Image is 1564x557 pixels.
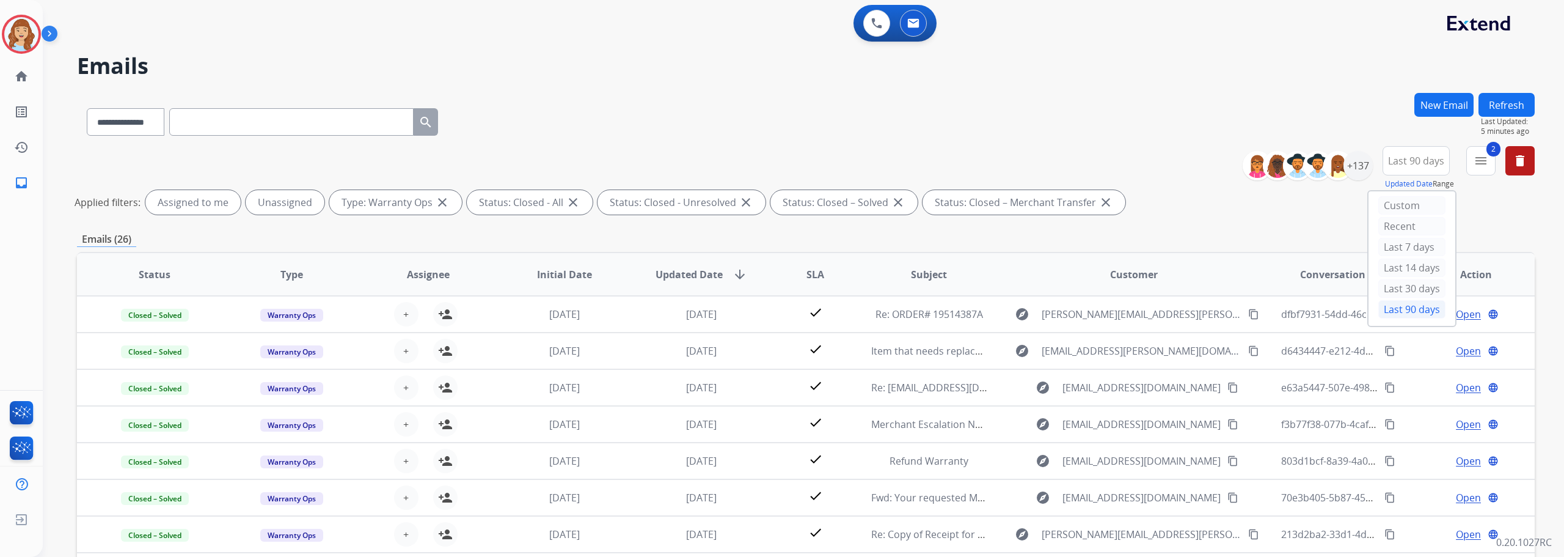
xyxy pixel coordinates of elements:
[1042,307,1241,322] span: [PERSON_NAME][EMAIL_ADDRESS][PERSON_NAME][DOMAIN_NAME]
[1385,179,1454,189] span: Range
[871,418,1113,431] span: Merchant Escalation Notification for Request 659671
[597,190,766,215] div: Status: Closed - Unresolved
[394,375,418,400] button: +
[1015,344,1029,358] mat-icon: explore
[1398,253,1535,296] th: Action
[1478,93,1535,117] button: Refresh
[923,190,1125,215] div: Status: Closed – Merchant Transfer
[1015,307,1029,322] mat-icon: explore
[1281,344,1469,358] span: d6434447-e212-4d89-a0c5-d3992f06100d
[438,417,453,432] mat-icon: person_add
[246,190,324,215] div: Unassigned
[686,454,717,468] span: [DATE]
[1486,142,1500,157] span: 2
[435,195,450,210] mat-icon: close
[1227,382,1238,393] mat-icon: content_copy
[871,344,1005,358] span: Item that needs replacement
[1015,527,1029,542] mat-icon: explore
[260,529,323,542] span: Warranty Ops
[871,491,1068,504] span: Fwd: Your requested Mattress Firm receipt
[403,527,409,542] span: +
[438,307,453,322] mat-icon: person_add
[394,339,418,363] button: +
[1488,419,1499,430] mat-icon: language
[121,492,189,505] span: Closed – Solved
[1496,535,1552,550] p: 0.20.1027RC
[394,412,418,437] button: +
[808,378,823,393] mat-icon: check
[1036,380,1050,395] mat-icon: explore
[656,267,723,282] span: Updated Date
[1378,238,1445,256] div: Last 7 days
[121,309,189,322] span: Closed – Solved
[1378,196,1445,215] div: Custom
[808,525,823,540] mat-icon: check
[808,342,823,356] mat-icon: check
[1456,307,1481,322] span: Open
[394,485,418,510] button: +
[1300,267,1378,282] span: Conversation ID
[1248,309,1259,320] mat-icon: content_copy
[891,195,905,210] mat-icon: close
[1042,344,1241,358] span: [EMAIL_ADDRESS][PERSON_NAME][DOMAIN_NAME]
[911,267,947,282] span: Subject
[403,454,409,468] span: +
[1456,490,1481,505] span: Open
[260,382,323,395] span: Warranty Ops
[14,140,29,155] mat-icon: history
[1281,491,1467,504] span: 70e3b405-5b87-453d-bf5a-2cd731007f20
[1281,308,1462,321] span: dfbf7931-54dd-46c7-a7eb-f056fe4c71ad
[875,308,983,321] span: Re: ORDER# 19514387A
[686,344,717,358] span: [DATE]
[1042,527,1241,542] span: [PERSON_NAME][EMAIL_ADDRESS][PERSON_NAME][DOMAIN_NAME]
[1488,529,1499,540] mat-icon: language
[1378,259,1445,277] div: Last 14 days
[394,522,418,547] button: +
[1281,418,1462,431] span: f3b77f38-077b-4caf-9234-befdd3a36b6c
[14,69,29,84] mat-icon: home
[770,190,918,215] div: Status: Closed – Solved
[1248,345,1259,356] mat-icon: content_copy
[1378,279,1445,298] div: Last 30 days
[549,418,580,431] span: [DATE]
[549,528,580,541] span: [DATE]
[1036,454,1050,468] mat-icon: explore
[1414,93,1474,117] button: New Email
[1281,454,1462,468] span: 803d1bcf-8a39-4a05-8ecf-a28022369f41
[1488,345,1499,356] mat-icon: language
[1062,380,1221,395] span: [EMAIL_ADDRESS][DOMAIN_NAME]
[1388,158,1444,163] span: Last 90 days
[1466,146,1496,175] button: 2
[407,267,450,282] span: Assignee
[686,491,717,504] span: [DATE]
[1384,419,1395,430] mat-icon: content_copy
[394,302,418,326] button: +
[1110,267,1158,282] span: Customer
[890,454,968,468] span: Refund Warranty
[1488,309,1499,320] mat-icon: language
[808,489,823,503] mat-icon: check
[806,267,824,282] span: SLA
[566,195,580,210] mat-icon: close
[1488,456,1499,467] mat-icon: language
[329,190,462,215] div: Type: Warranty Ops
[1385,179,1433,189] button: Updated Date
[1384,382,1395,393] mat-icon: content_copy
[438,490,453,505] mat-icon: person_add
[121,345,189,358] span: Closed – Solved
[418,115,433,130] mat-icon: search
[467,190,593,215] div: Status: Closed - All
[1036,490,1050,505] mat-icon: explore
[438,454,453,468] mat-icon: person_add
[733,267,747,282] mat-icon: arrow_downward
[14,175,29,190] mat-icon: inbox
[1378,217,1445,235] div: Recent
[1062,454,1221,468] span: [EMAIL_ADDRESS][DOMAIN_NAME]
[1384,492,1395,503] mat-icon: content_copy
[260,345,323,358] span: Warranty Ops
[145,190,241,215] div: Assigned to me
[686,528,717,541] span: [DATE]
[77,232,136,247] p: Emails (26)
[1488,492,1499,503] mat-icon: language
[808,305,823,320] mat-icon: check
